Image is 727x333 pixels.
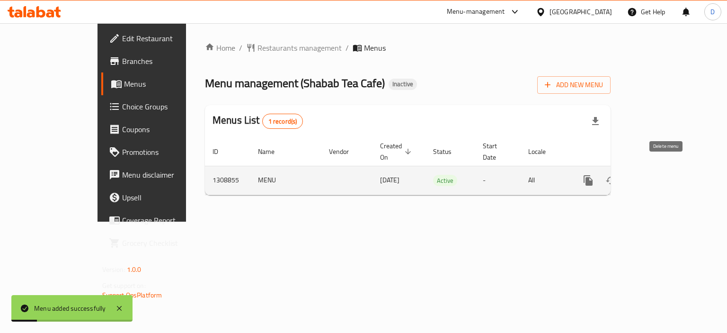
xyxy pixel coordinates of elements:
[205,137,675,195] table: enhanced table
[122,33,212,44] span: Edit Restaurant
[124,78,212,90] span: Menus
[122,215,212,226] span: Coverage Report
[205,166,250,195] td: 1308855
[710,7,715,17] span: D
[101,232,219,254] a: Grocery Checklist
[577,169,600,192] button: more
[122,124,212,135] span: Coupons
[569,137,675,166] th: Actions
[101,163,219,186] a: Menu disclaimer
[122,55,212,67] span: Branches
[122,169,212,180] span: Menu disclaimer
[122,237,212,249] span: Grocery Checklist
[475,166,521,195] td: -
[433,175,457,186] span: Active
[239,42,242,54] li: /
[205,72,385,94] span: Menu management ( Shabab Tea Cafe )
[528,146,558,157] span: Locale
[122,146,212,158] span: Promotions
[364,42,386,54] span: Menus
[101,27,219,50] a: Edit Restaurant
[205,42,235,54] a: Home
[122,192,212,203] span: Upsell
[213,113,303,129] h2: Menus List
[550,7,612,17] div: [GEOGRAPHIC_DATA]
[102,263,125,276] span: Version:
[101,118,219,141] a: Coupons
[102,289,162,301] a: Support.OpsPlatform
[213,146,231,157] span: ID
[537,76,611,94] button: Add New Menu
[102,279,146,292] span: Get support on:
[246,42,342,54] a: Restaurants management
[584,110,607,133] div: Export file
[447,6,505,18] div: Menu-management
[101,186,219,209] a: Upsell
[257,42,342,54] span: Restaurants management
[34,303,106,314] div: Menu added successfully
[101,50,219,72] a: Branches
[101,209,219,232] a: Coverage Report
[389,80,417,88] span: Inactive
[380,140,414,163] span: Created On
[600,169,622,192] button: Change Status
[250,166,321,195] td: MENU
[262,114,303,129] div: Total records count
[545,79,603,91] span: Add New Menu
[205,42,611,54] nav: breadcrumb
[101,95,219,118] a: Choice Groups
[380,174,399,186] span: [DATE]
[101,141,219,163] a: Promotions
[122,101,212,112] span: Choice Groups
[521,166,569,195] td: All
[483,140,509,163] span: Start Date
[101,72,219,95] a: Menus
[127,263,142,276] span: 1.0.0
[258,146,287,157] span: Name
[329,146,361,157] span: Vendor
[346,42,349,54] li: /
[263,117,303,126] span: 1 record(s)
[389,79,417,90] div: Inactive
[433,146,464,157] span: Status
